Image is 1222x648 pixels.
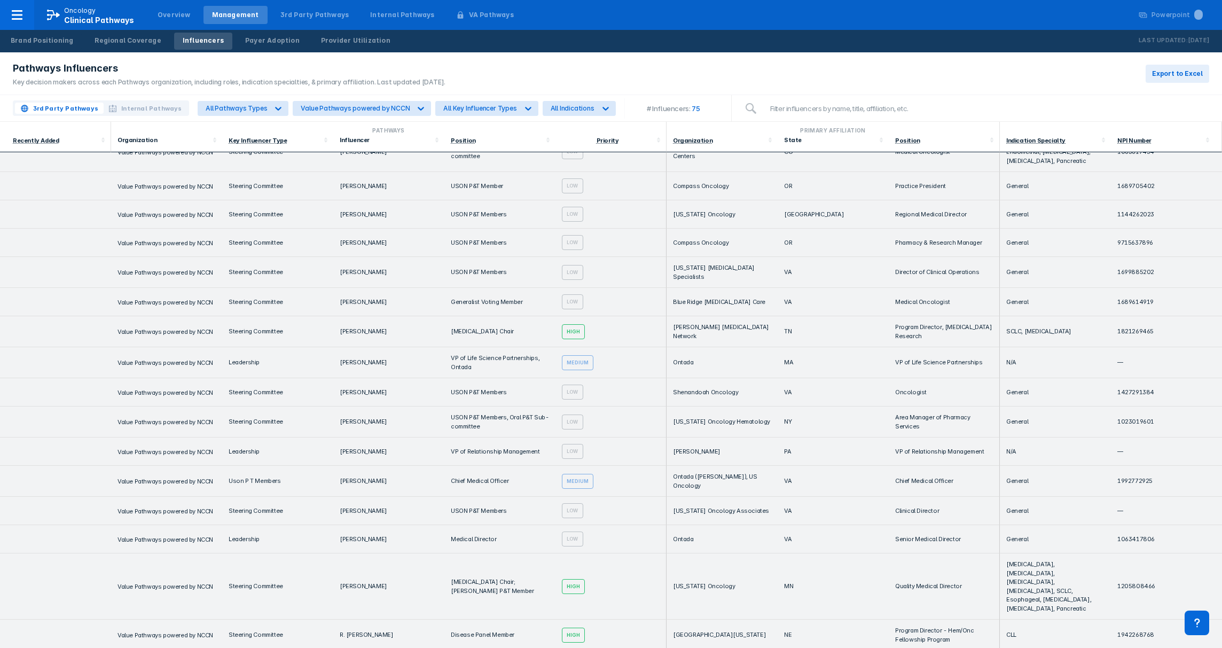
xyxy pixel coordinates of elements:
div: # Influencers: [647,104,690,113]
td: [PERSON_NAME] [333,497,444,525]
td: Ontada [667,347,778,378]
a: Value Pathways powered by NCCN [117,210,213,218]
a: Management [203,6,268,24]
div: All Key Influencer Types [443,104,516,112]
td: Chief Medical Officer [889,466,1000,497]
td: [GEOGRAPHIC_DATA] [778,200,889,229]
a: 3rd Party Pathways [272,6,358,24]
td: [PERSON_NAME] [333,316,444,347]
td: — [1111,438,1222,466]
td: OR [778,172,889,200]
button: Export to Excel [1146,65,1209,83]
td: General [1000,378,1111,407]
div: Low [562,385,583,400]
td: VA [778,466,889,497]
div: Low [562,178,583,193]
div: Provider Utilization [321,36,390,45]
span: Value Pathways powered by NCCN [117,298,213,306]
td: Compass Oncology [667,172,778,200]
td: USON P&T Members [444,200,555,229]
a: Value Pathways powered by NCCN [117,631,213,638]
div: Low [562,444,583,459]
td: 1427291384 [1111,378,1222,407]
td: NY [778,407,889,438]
div: NPI Number [1117,137,1151,144]
td: Leadership [222,438,333,466]
span: Pathways Influencers [13,62,118,75]
div: High [562,324,585,339]
span: Value Pathways powered by NCCN [117,182,213,190]
div: Powerpoint [1151,10,1203,20]
td: SCLC, [MEDICAL_DATA] [1000,316,1111,347]
td: — [1111,347,1222,378]
td: Program Director, [MEDICAL_DATA] Research [889,316,1000,347]
span: Value Pathways powered by NCCN [117,388,213,396]
td: General [1000,407,1111,438]
span: Value Pathways powered by NCCN [117,631,213,639]
td: Ontada ([PERSON_NAME]), US Oncology [667,466,778,497]
td: 1699885202 [1111,257,1222,288]
div: Brand Positioning [11,36,73,45]
div: Primary Affiliation [671,126,995,135]
td: VA [778,525,889,553]
td: 1144262023 [1111,200,1222,229]
div: Position [895,137,920,144]
td: [PERSON_NAME] [333,200,444,229]
td: [PERSON_NAME] [333,553,444,620]
td: VA [778,497,889,525]
a: Provider Utilization [312,33,399,50]
td: Steering Committee [222,172,333,200]
td: Steering Committee [222,316,333,347]
span: Clinical Pathways [64,15,134,25]
td: Senior Medical Director [889,525,1000,553]
div: High [562,579,585,594]
td: [PERSON_NAME] [333,378,444,407]
span: Value Pathways powered by NCCN [117,328,213,335]
div: Low [562,503,583,518]
span: Value Pathways powered by NCCN [117,359,213,366]
div: Low [562,294,583,309]
span: Value Pathways powered by NCCN [117,269,213,276]
td: VA [778,257,889,288]
div: Low [562,207,583,222]
td: General [1000,172,1111,200]
div: Management [212,10,259,20]
button: Internal Pathways [104,103,187,114]
span: Internal Pathways [121,104,182,113]
td: USON P&T Members, Oral P&T Sub-committee [444,407,555,438]
td: [PERSON_NAME] [333,407,444,438]
div: Key decision makers across each Pathways organization, including roles, indication specialties, &... [13,77,445,87]
div: Recently Added [13,137,59,144]
td: [PERSON_NAME] [333,438,444,466]
div: Low [562,415,583,430]
td: N/A [1000,347,1111,378]
span: Value Pathways powered by NCCN [117,149,213,156]
td: Director of Clinical Operations [889,257,1000,288]
span: Value Pathways powered by NCCN [117,535,213,543]
td: General [1000,288,1111,316]
td: Medical Director [444,525,555,553]
div: Regional Coverage [95,36,161,45]
div: Medium [562,474,593,489]
td: VA [778,378,889,407]
td: [PERSON_NAME] [333,288,444,316]
div: 3rd Party Pathways [280,10,349,20]
td: 1063417806 [1111,525,1222,553]
td: Steering Committee [222,378,333,407]
td: Steering Committee [222,257,333,288]
div: Contact Support [1185,611,1209,635]
a: Payer Adoption [237,33,308,50]
td: 1689614919 [1111,288,1222,316]
td: [US_STATE] Oncology Associates [667,497,778,525]
td: General [1000,497,1111,525]
td: Shenandoah Oncology [667,378,778,407]
td: [PERSON_NAME] [MEDICAL_DATA] Network [667,316,778,347]
td: Leadership [222,347,333,378]
div: Low [562,265,583,280]
td: Pharmacy & Research Manager [889,229,1000,257]
td: MN [778,553,889,620]
div: Medium [562,355,593,370]
a: Regional Coverage [86,33,169,50]
td: [PERSON_NAME] [333,172,444,200]
td: General [1000,525,1111,553]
